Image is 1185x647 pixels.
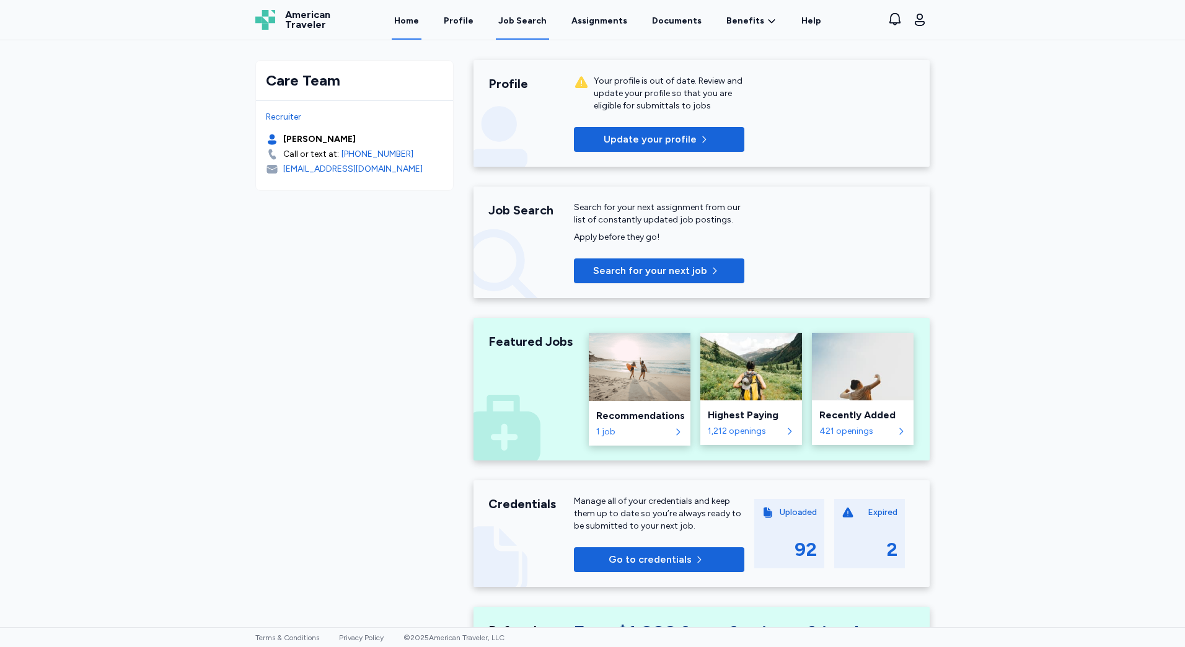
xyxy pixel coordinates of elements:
span: Search for your next job [593,263,707,278]
a: [PHONE_NUMBER] [341,148,413,161]
span: Benefits [726,15,764,27]
button: Search for your next job [574,258,744,283]
div: Apply before they go! [574,231,744,244]
a: Benefits [726,15,777,27]
div: Call or text at: [283,148,339,161]
div: Referrals [488,622,574,639]
div: 1,212 openings [708,425,782,438]
div: Recruiter [266,111,443,123]
div: Search for your next assignment from our list of constantly updated job postings. [574,201,744,226]
div: Profile [488,75,574,92]
div: Credentials [488,495,574,513]
img: Recommendations [589,333,690,401]
div: Manage all of your credentials and keep them up to date so you’re always ready to be submitted to... [574,495,744,532]
div: Your profile is out of date. Review and update your profile so that you are eligible for submitta... [594,75,744,112]
a: RecommendationsRecommendations1 job [589,333,690,446]
a: Job Search [496,1,549,40]
img: Logo [255,10,275,30]
div: [EMAIL_ADDRESS][DOMAIN_NAME] [283,163,423,175]
img: Highest Paying [700,333,802,400]
a: Home [392,1,421,40]
div: 1 job [596,426,671,438]
a: Privacy Policy [339,633,384,642]
a: Terms & Conditions [255,633,319,642]
button: Go to credentials [574,547,744,572]
div: 2 [886,539,897,561]
span: Go to credentials [609,552,692,567]
span: © 2025 American Traveler, LLC [403,633,504,642]
div: Recently Added [819,408,906,423]
div: Recommendations [596,408,683,423]
p: Update your profile [604,132,697,147]
span: American Traveler [285,10,330,30]
div: Uploaded [780,506,817,519]
div: 92 [795,539,817,561]
button: Update your profile [574,127,744,152]
img: Recently Added [812,333,914,400]
a: Recently AddedRecently Added421 openings [812,333,914,446]
div: Job Search [498,15,547,27]
div: [PERSON_NAME] [283,133,356,146]
div: Expired [868,506,897,519]
div: Care Team [266,71,443,90]
div: Highest Paying [708,408,795,423]
a: Highest PayingHighest Paying1,212 openings [700,333,802,446]
div: Featured Jobs [488,333,574,350]
div: 421 openings [819,425,894,438]
div: Job Search [488,201,574,219]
